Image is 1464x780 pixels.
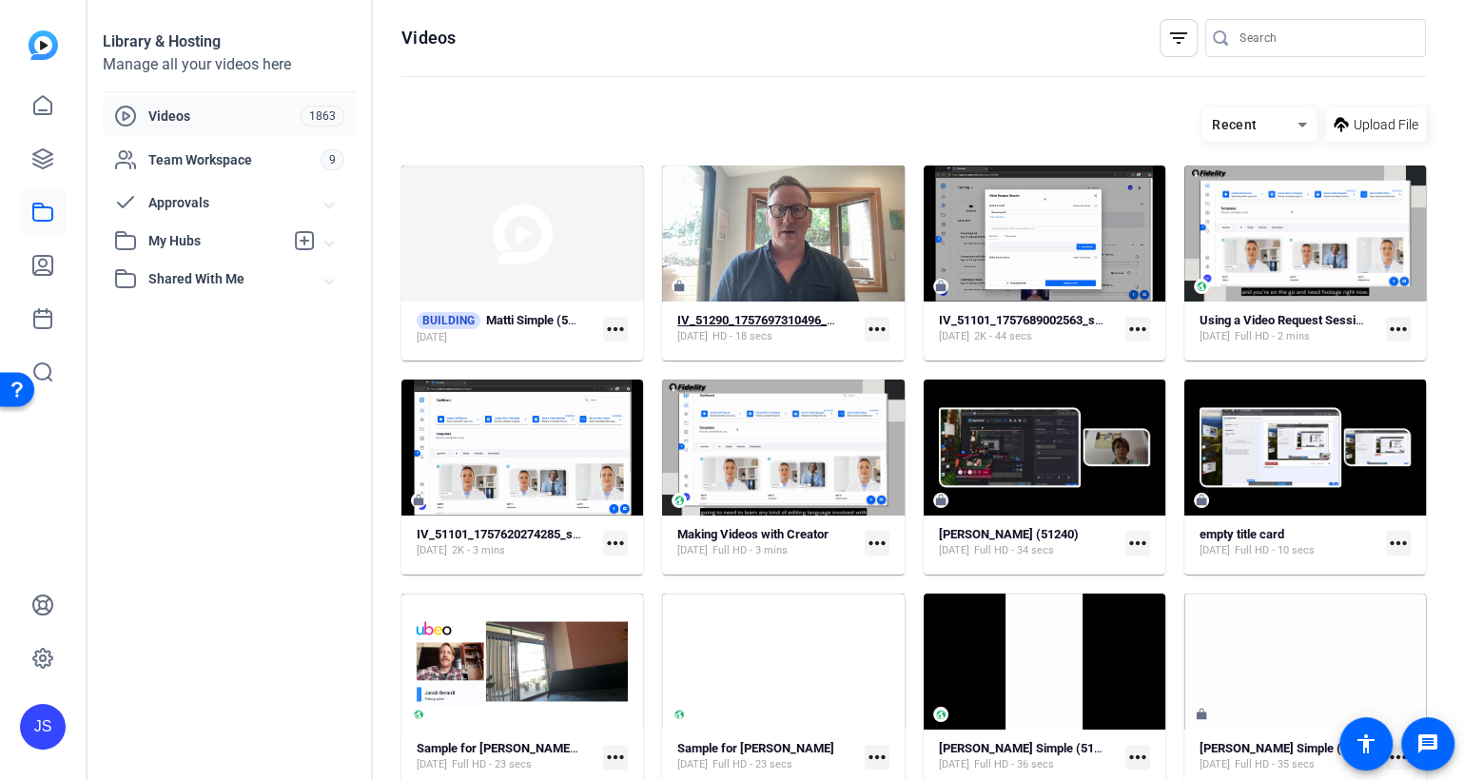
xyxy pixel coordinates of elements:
span: 9 [321,149,344,170]
strong: [PERSON_NAME] Simple (51184) [939,741,1119,755]
mat-expansion-panel-header: Shared With Me [103,260,356,298]
span: [DATE] [939,329,969,344]
span: Recent [1212,117,1258,132]
a: [PERSON_NAME] Simple (51184)[DATE]Full HD - 36 secs [939,741,1118,772]
mat-icon: more_horiz [865,531,889,556]
strong: [PERSON_NAME] (51240) [939,527,1079,541]
span: [DATE] [677,329,708,344]
a: IV_51101_1757620274285_screen[DATE]2K - 3 mins [417,527,595,558]
span: Full HD - 3 mins [712,543,788,558]
span: 2K - 3 mins [452,543,505,558]
mat-icon: more_horiz [1386,745,1411,770]
strong: [PERSON_NAME] Simple (51183) [1200,741,1379,755]
img: blue-gradient.svg [29,30,58,60]
a: Using a Video Request Session[DATE]Full HD - 2 mins [1200,313,1378,344]
mat-icon: more_horiz [1125,531,1150,556]
input: Search [1240,27,1411,49]
mat-icon: filter_list [1167,27,1190,49]
strong: IV_51101_1757620274285_screen [417,527,604,541]
mat-icon: more_horiz [1386,317,1411,341]
span: [DATE] [417,543,447,558]
span: [DATE] [1200,329,1230,344]
mat-icon: more_horiz [1386,531,1411,556]
span: Full HD - 36 secs [974,757,1054,772]
mat-icon: more_horiz [603,531,628,556]
mat-icon: message [1416,732,1439,755]
span: Shared With Me [148,269,325,289]
strong: Sample for [PERSON_NAME] [677,741,834,755]
span: [DATE] [939,543,969,558]
span: Full HD - 23 secs [712,757,792,772]
span: Full HD - 2 mins [1235,329,1310,344]
span: HD - 18 secs [712,329,772,344]
mat-icon: more_horiz [1125,745,1150,770]
span: 1863 [301,106,344,127]
strong: IV_51101_1757689002563_screen [939,313,1126,327]
strong: Matti Simple (51290) [486,313,599,327]
a: IV_51101_1757689002563_screen[DATE]2K - 44 secs [939,313,1118,344]
span: My Hubs [148,231,283,251]
span: Full HD - 23 secs [452,757,532,772]
mat-icon: more_horiz [603,317,628,341]
a: Sample for [PERSON_NAME] with B Roll[DATE]Full HD - 23 secs [417,741,595,772]
span: Full HD - 34 secs [974,543,1054,558]
span: [DATE] [1200,757,1230,772]
a: [PERSON_NAME] Simple (51183)[DATE]Full HD - 35 secs [1200,741,1378,772]
a: BUILDINGMatti Simple (51290)[DATE] [417,312,595,345]
a: IV_51290_1757697310496_webcam[DATE]HD - 18 secs [677,313,856,344]
span: [DATE] [417,330,447,345]
div: JS [20,704,66,750]
span: Approvals [148,193,325,213]
mat-icon: more_horiz [1125,317,1150,341]
mat-icon: accessibility [1355,732,1377,755]
a: [PERSON_NAME] (51240)[DATE]Full HD - 34 secs [939,527,1118,558]
span: [DATE] [677,757,708,772]
strong: IV_51290_1757697310496_webcam [677,313,873,327]
span: [DATE] [939,757,969,772]
div: Manage all your videos here [103,53,356,76]
a: Sample for [PERSON_NAME][DATE]Full HD - 23 secs [677,741,856,772]
strong: Sample for [PERSON_NAME] with B Roll [417,741,633,755]
span: Full HD - 35 secs [1235,757,1315,772]
mat-expansion-panel-header: My Hubs [103,222,356,260]
mat-icon: more_horiz [865,317,889,341]
span: Upload File [1354,115,1418,135]
mat-expansion-panel-header: Approvals [103,184,356,222]
strong: empty title card [1200,527,1284,541]
button: Upload File [1326,107,1426,142]
strong: Using a Video Request Session [1200,313,1369,327]
strong: Making Videos with Creator [677,527,829,541]
span: [DATE] [1200,543,1230,558]
mat-icon: more_horiz [603,745,628,770]
a: empty title card[DATE]Full HD - 10 secs [1200,527,1378,558]
span: Team Workspace [148,150,321,169]
div: Library & Hosting [103,30,356,53]
span: 2K - 44 secs [974,329,1032,344]
span: BUILDING [417,312,480,329]
mat-icon: more_horiz [865,745,889,770]
h1: Videos [401,27,456,49]
a: Making Videos with Creator[DATE]Full HD - 3 mins [677,527,856,558]
span: Videos [148,107,301,126]
span: [DATE] [417,757,447,772]
span: Full HD - 10 secs [1235,543,1315,558]
span: [DATE] [677,543,708,558]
